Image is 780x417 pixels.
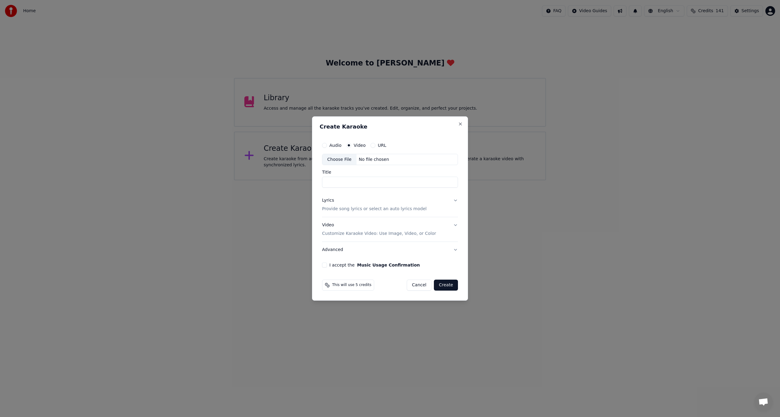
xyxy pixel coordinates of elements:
button: VideoCustomize Karaoke Video: Use Image, Video, or Color [322,217,458,242]
label: I accept the [329,263,420,267]
p: Customize Karaoke Video: Use Image, Video, or Color [322,231,436,237]
button: I accept the [357,263,420,267]
button: Create [434,280,458,291]
span: This will use 5 credits [332,283,371,288]
div: Choose File [322,154,356,165]
div: Video [322,222,436,237]
button: LyricsProvide song lyrics or select an auto lyrics model [322,193,458,217]
label: Audio [329,143,342,147]
label: Video [354,143,366,147]
label: URL [378,143,386,147]
div: Lyrics [322,198,334,204]
h2: Create Karaoke [320,124,460,129]
button: Cancel [407,280,431,291]
div: No file chosen [356,157,392,163]
label: Title [322,170,458,175]
button: Advanced [322,242,458,258]
p: Provide song lyrics or select an auto lyrics model [322,206,427,212]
